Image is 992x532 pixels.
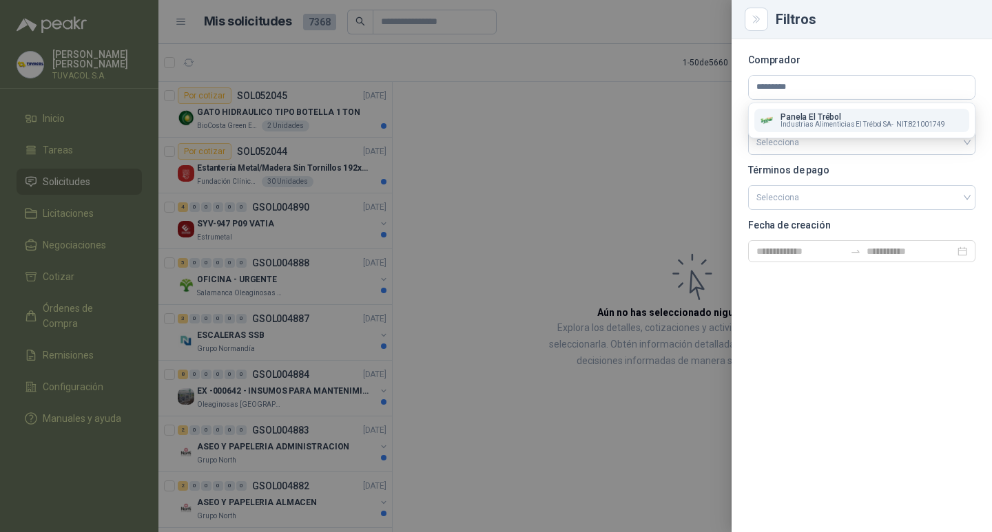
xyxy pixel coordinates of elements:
[748,56,975,64] p: Comprador
[781,121,893,128] span: Industrias Alimenticias El Trébol SA -
[754,109,969,132] button: Company LogoPanela El TrébolIndustrias Alimenticias El Trébol SA-NIT:821001749
[748,166,975,174] p: Términos de pago
[896,121,945,128] span: NIT : 821001749
[850,246,861,257] span: swap-right
[748,221,975,229] p: Fecha de creación
[760,113,775,128] img: Company Logo
[781,113,945,121] p: Panela El Trébol
[850,246,861,257] span: to
[748,11,765,28] button: Close
[776,12,975,26] div: Filtros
